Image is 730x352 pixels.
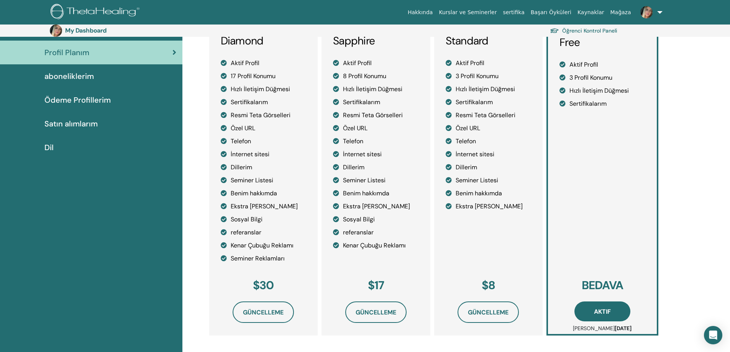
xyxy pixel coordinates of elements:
[333,228,419,237] li: referanslar
[44,70,94,82] span: aboneliklerim
[221,72,307,81] li: 17 Profil Konumu
[221,241,307,250] li: Kenar Çubuğu Reklamı
[607,5,634,20] a: Mağaza
[333,215,419,224] li: Sosyal Bilgi
[528,5,574,20] a: Başarı Öyküleri
[446,111,532,120] li: Resmi Teta Görselleri
[468,308,509,316] span: Güncelleme
[559,99,645,108] li: Sertifikalarım
[333,124,419,133] li: Özel URL
[446,59,532,68] li: Aktif Profil
[221,111,307,120] li: Resmi Teta Görselleri
[446,202,532,211] li: Ekstra [PERSON_NAME]
[221,163,307,172] li: Dillerim
[333,137,419,146] li: Telefon
[333,34,419,47] h3: Sapphire
[221,137,307,146] li: Telefon
[221,202,307,211] li: Ekstra [PERSON_NAME]
[221,98,307,107] li: Sertifikalarım
[559,73,645,82] li: 3 Profil Konumu
[333,111,419,120] li: Resmi Teta Görselleri
[446,189,532,198] li: Benim hakkımda
[446,137,532,146] li: Telefon
[221,215,307,224] li: Sosyal Bilgi
[44,118,98,129] span: Satın alımlarım
[221,278,307,292] h3: $30
[44,47,89,58] span: Profil Planım
[333,202,419,211] li: Ekstra [PERSON_NAME]
[221,85,307,94] li: Hızlı İletişim Düğmesi
[221,176,307,185] li: Seminer Listesi
[704,326,722,344] div: Open Intercom Messenger
[333,163,419,172] li: Dillerim
[458,301,519,323] button: Güncelleme
[550,28,559,34] img: graduation-cap.svg
[221,254,307,263] li: Seminer Reklamları
[640,6,653,18] img: default.jpg
[333,72,419,81] li: 8 Profil Konumu
[44,94,111,106] span: Ödeme Profillerim
[436,5,500,20] a: Kurslar ve Seminerler
[446,34,532,47] h3: Standard
[243,308,284,316] span: Güncelleme
[550,25,617,36] a: Öğrenci Kontrol Paneli
[559,60,645,69] li: Aktif Profil
[333,241,419,250] li: Kenar Çubuğu Reklamı
[446,150,532,159] li: İnternet sitesi
[446,85,532,94] li: Hızlı İletişim Düğmesi
[615,325,632,332] b: [DATE]
[333,98,419,107] li: Sertifikalarım
[44,142,54,153] span: Dil
[356,308,396,316] span: Güncelleme
[594,308,611,316] span: Aktif
[233,301,294,323] button: Güncelleme
[446,176,532,185] li: Seminer Listesi
[446,163,532,172] li: Dillerim
[50,25,62,37] img: default.jpg
[333,189,419,198] li: Benim hakkımda
[221,59,307,68] li: Aktif Profil
[221,124,307,133] li: Özel URL
[446,124,532,133] li: Özel URL
[345,301,407,323] button: Güncelleme
[221,228,307,237] li: referanslar
[333,176,419,185] li: Seminer Listesi
[446,278,532,292] h3: $8
[446,72,532,81] li: 3 Profil Konumu
[446,98,532,107] li: Sertifikalarım
[574,301,630,321] button: Aktif
[574,5,607,20] a: Kaynaklar
[500,5,527,20] a: sertifika
[333,150,419,159] li: İnternet sitesi
[405,5,436,20] a: Hakkında
[333,85,419,94] li: Hızlı İletişim Düğmesi
[51,4,142,21] img: logo.png
[221,189,307,198] li: Benim hakkımda
[221,150,307,159] li: İnternet sitesi
[221,34,307,47] h3: Diamond
[559,324,645,332] p: [PERSON_NAME]
[559,278,645,292] h3: BEDAVA
[559,86,645,95] li: Hızlı İletişim Düğmesi
[559,36,645,49] h3: Free
[333,278,419,292] h3: $17
[333,59,419,68] li: Aktif Profil
[65,27,142,34] h3: My Dashboard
